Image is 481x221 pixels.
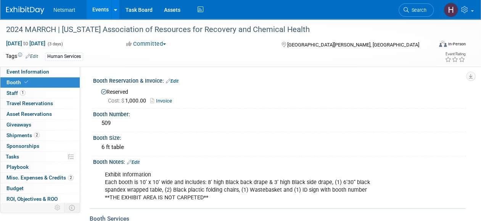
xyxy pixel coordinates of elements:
[6,69,49,75] span: Event Information
[6,52,38,61] td: Tags
[24,80,28,84] i: Booth reservation complete
[0,67,80,77] a: Event Information
[0,141,80,151] a: Sponsorships
[6,111,52,117] span: Asset Reservations
[287,42,419,48] span: [GEOGRAPHIC_DATA][PERSON_NAME], [GEOGRAPHIC_DATA]
[439,41,447,47] img: Format-Inperson.png
[53,7,75,13] span: Netsmart
[6,122,31,128] span: Giveaways
[124,40,169,48] button: Committed
[93,75,466,85] div: Booth Reservation & Invoice:
[64,203,80,213] td: Toggle Event Tabs
[0,162,80,172] a: Playbook
[6,143,39,149] span: Sponsorships
[20,90,26,96] span: 1
[445,52,465,56] div: Event Rating
[99,86,460,105] div: Reserved
[6,185,24,191] span: Budget
[6,90,26,96] span: Staff
[0,88,80,98] a: Staff1
[6,132,40,138] span: Shipments
[26,54,38,59] a: Edit
[34,132,40,138] span: 2
[6,100,53,106] span: Travel Reservations
[0,77,80,88] a: Booth
[399,40,466,51] div: Event Format
[6,154,19,160] span: Tasks
[150,98,176,104] a: Invoice
[6,6,44,14] img: ExhibitDay
[0,120,80,130] a: Giveaways
[45,53,83,61] div: Human Services
[93,156,466,166] div: Booth Notes:
[0,109,80,119] a: Asset Reservations
[0,152,80,162] a: Tasks
[6,175,74,181] span: Misc. Expenses & Credits
[47,42,63,46] span: (3 days)
[99,141,460,153] div: 6 ft table
[0,194,80,204] a: ROI, Objectives & ROO
[6,79,30,85] span: Booth
[22,40,29,46] span: to
[3,23,426,37] div: 2024 MARRCH | [US_STATE] Association of Resources for Recovery and Chemical Health
[68,175,74,181] span: 2
[127,160,140,165] a: Edit
[108,98,149,104] span: 1,000.00
[0,130,80,141] a: Shipments2
[444,3,458,17] img: Hannah Norsworthy
[51,203,64,213] td: Personalize Event Tab Strip
[0,183,80,194] a: Budget
[6,196,58,202] span: ROI, Objectives & ROO
[108,98,125,104] span: Cost: $
[399,3,434,17] a: Search
[100,167,392,205] div: Exhibit Information Each booth is 10’ x 10’ wide and includes: 8’ high Black back drape & 3’ high...
[0,98,80,109] a: Travel Reservations
[93,109,466,118] div: Booth Number:
[6,40,46,47] span: [DATE] [DATE]
[0,173,80,183] a: Misc. Expenses & Credits2
[409,7,426,13] span: Search
[6,164,29,170] span: Playbook
[93,132,466,142] div: Booth Size:
[448,41,466,47] div: In-Person
[99,117,460,129] div: 509
[166,78,179,84] a: Edit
